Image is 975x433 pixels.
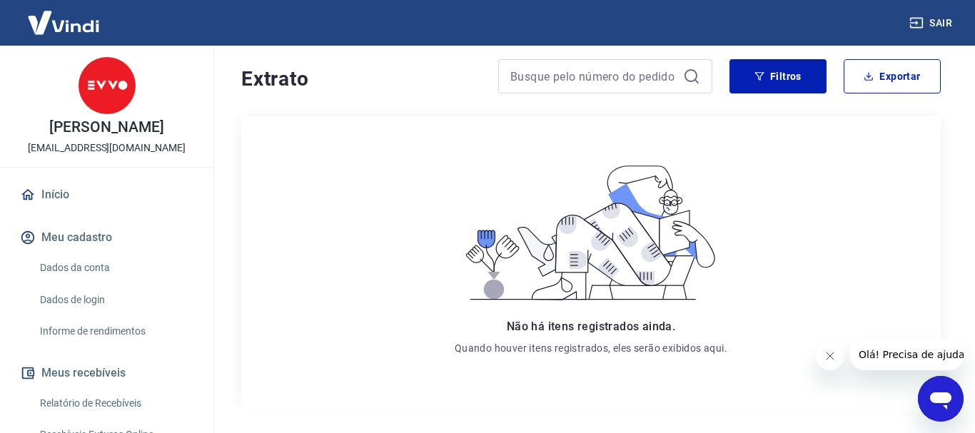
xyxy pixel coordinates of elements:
button: Filtros [729,59,827,93]
button: Meus recebíveis [17,357,196,389]
span: Olá! Precisa de ajuda? [9,10,120,21]
button: Sair [906,10,958,36]
a: Relatório de Recebíveis [34,389,196,418]
img: 7e41d253-f954-457c-94c1-8e980b93c5de.jpeg [79,57,136,114]
p: [PERSON_NAME] [49,120,163,135]
iframe: Botão para abrir a janela de mensagens [918,376,964,422]
input: Busque pelo número do pedido [510,66,677,87]
button: Meu cadastro [17,222,196,253]
a: Dados da conta [34,253,196,282]
a: Dados de login [34,285,196,315]
iframe: Mensagem da empresa [850,339,964,370]
p: [EMAIL_ADDRESS][DOMAIN_NAME] [28,141,186,156]
a: Informe de rendimentos [34,317,196,346]
a: Início [17,179,196,210]
button: Exportar [844,59,941,93]
p: Quando houver itens registrados, eles serão exibidos aqui. [455,341,727,355]
iframe: Fechar mensagem [816,342,844,370]
img: Vindi [17,1,110,44]
h4: Extrato [241,65,481,93]
span: Não há itens registrados ainda. [507,320,675,333]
